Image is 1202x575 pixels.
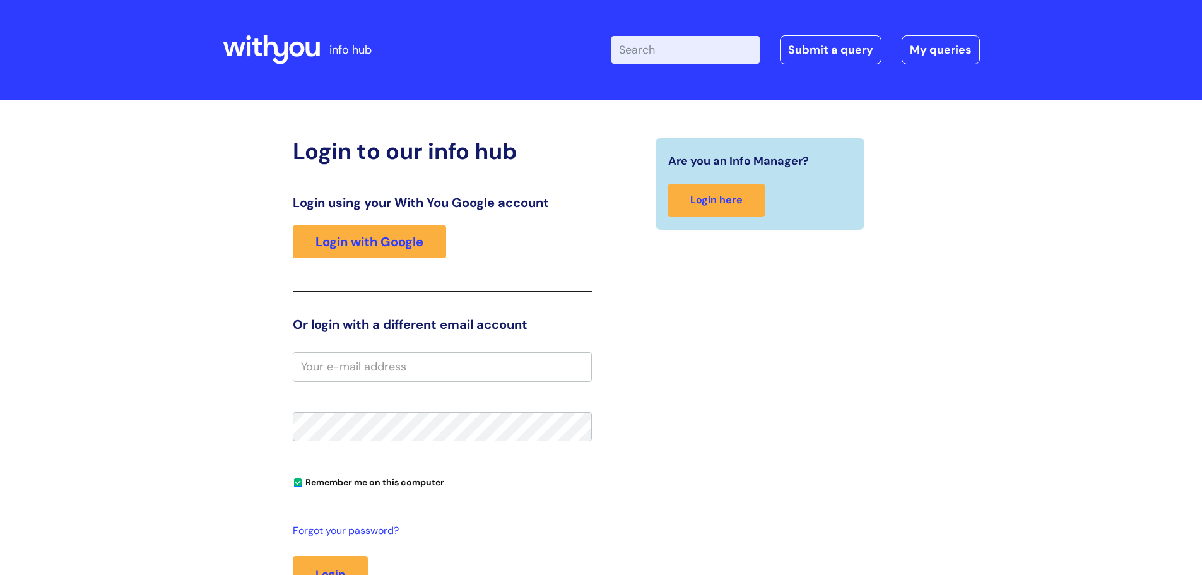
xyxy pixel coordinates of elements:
a: Login here [668,184,765,217]
h2: Login to our info hub [293,138,592,165]
input: Search [611,36,760,64]
span: Are you an Info Manager? [668,151,809,171]
a: Login with Google [293,225,446,258]
input: Your e-mail address [293,352,592,381]
a: My queries [902,35,980,64]
h3: Login using your With You Google account [293,195,592,210]
input: Remember me on this computer [294,479,302,487]
div: You can uncheck this option if you're logging in from a shared device [293,471,592,492]
a: Submit a query [780,35,881,64]
a: Forgot your password? [293,522,586,540]
p: info hub [329,40,372,60]
label: Remember me on this computer [293,474,444,488]
h3: Or login with a different email account [293,317,592,332]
